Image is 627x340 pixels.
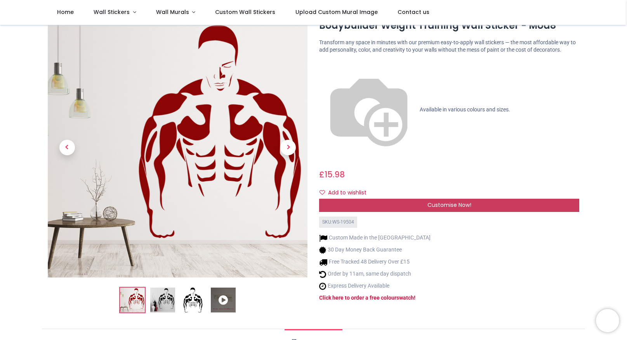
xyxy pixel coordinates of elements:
[414,295,415,301] a: !
[48,57,87,239] a: Previous
[319,270,431,278] li: Order by 11am, same day dispatch
[396,295,414,301] a: swatch
[269,57,307,239] a: Next
[319,234,431,242] li: Custom Made in the [GEOGRAPHIC_DATA]
[319,217,357,228] div: SKU: WS-19504
[150,288,175,312] img: WS-19504-02
[319,186,373,199] button: Add to wishlistAdd to wishlist
[57,8,74,16] span: Home
[94,8,130,16] span: Wall Stickers
[319,258,431,266] li: Free Tracked 48 Delivery Over £15
[59,140,75,155] span: Previous
[325,169,345,180] span: 15.98
[120,288,145,312] img: Bodybuilder Weight Training Wall Sticker - Mod8
[295,8,378,16] span: Upload Custom Mural Image
[280,140,296,155] span: Next
[398,8,429,16] span: Contact us
[319,282,431,290] li: Express Delivery Available
[48,17,308,278] img: Bodybuilder Weight Training Wall Sticker - Mod8
[319,39,579,54] p: Transform any space in minutes with our premium easy-to-apply wall stickers — the most affordable...
[319,19,579,32] h1: Bodybuilder Weight Training Wall Sticker - Mod8
[215,8,275,16] span: Custom Wall Stickers
[319,60,419,160] img: color-wheel.png
[319,295,396,301] a: Click here to order a free colour
[596,309,619,332] iframe: Brevo live chat
[420,106,510,113] span: Available in various colours and sizes.
[319,246,431,254] li: 30 Day Money Back Guarantee
[320,190,325,195] i: Add to wishlist
[319,169,345,180] span: £
[156,8,189,16] span: Wall Murals
[181,288,205,312] img: WS-19504-03
[427,201,471,209] span: Customise Now!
